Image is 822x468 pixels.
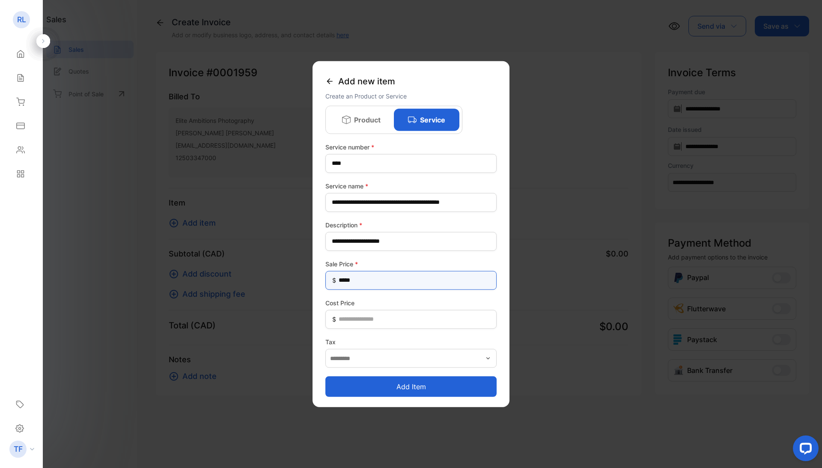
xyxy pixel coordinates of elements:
span: $ [332,315,336,324]
span: Create an Product or Service [325,92,407,99]
label: Service number [325,142,497,151]
label: Description [325,220,497,229]
p: Product [354,114,381,125]
span: $ [332,276,336,285]
label: Service name [325,181,497,190]
button: Add item [325,376,497,397]
p: Service [420,114,445,125]
p: RL [17,14,26,25]
label: Cost Price [325,298,497,307]
label: Sale Price [325,259,497,268]
span: Add new item [338,75,395,87]
label: Tax [325,337,497,346]
iframe: LiveChat chat widget [786,432,822,468]
p: TF [14,444,23,455]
